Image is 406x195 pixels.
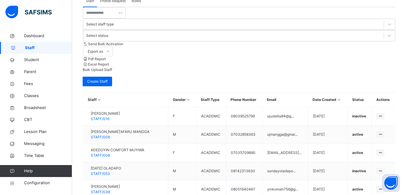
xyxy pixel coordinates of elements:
td: 07032858363 [226,126,262,144]
th: Actions [372,93,395,107]
span: Help [24,168,72,174]
span: active [352,187,363,191]
th: Status [348,93,372,107]
li: dropdown-list-item-null-0 [83,56,395,62]
th: Gender [168,93,197,107]
td: 08142313630 [226,162,262,180]
td: [DATE] [308,144,347,162]
span: ADEDOYIN COMFORT MUYIWA [91,147,144,153]
span: Broadsheet [24,105,72,111]
span: Configuration [24,180,72,186]
span: Parent [24,69,72,75]
td: 08039525799 [226,107,262,126]
span: Time Table [24,153,72,159]
td: ACADEMIC [196,144,226,162]
span: inactive [352,169,366,173]
span: Dashboard [24,33,72,39]
th: Email [262,93,308,107]
td: 07035709890 [226,144,262,162]
span: Student [24,57,72,63]
td: ACADEMIC [196,107,226,126]
i: Sort in Ascending Order [186,97,191,102]
span: [DATE] OLADAPO [91,166,121,171]
span: Export as [88,49,103,54]
li: dropdown-list-item-null-1 [83,62,395,67]
div: Select status [86,33,108,38]
td: ACADEMIC [196,126,226,144]
span: STAFF/053 [91,171,110,176]
span: inactive [352,114,366,118]
span: Bulk Upload Staff [83,67,112,72]
span: CBT [24,117,72,123]
td: ujmangga@gmai... [262,126,308,144]
th: Date Created [308,93,347,107]
span: Staff [25,45,72,51]
td: sundayoladapo... [262,162,308,180]
i: Sort in Ascending Order [97,97,102,102]
td: F [168,107,197,126]
span: Create Staff [87,79,108,84]
span: [PERSON_NAME] [91,111,120,116]
span: [PERSON_NAME]'AFARU MANGGA [91,129,149,134]
i: Sort in Ascending Order [336,97,341,102]
span: STAFF/038 [91,190,110,194]
span: Lesson Plan [24,129,72,135]
span: Fees [24,81,72,87]
span: STAFF/006 [91,135,110,139]
td: [DATE] [308,126,347,144]
td: M [168,126,197,144]
td: [EMAIL_ADDRESS]... [262,144,308,162]
img: safsims [5,6,52,18]
span: [PERSON_NAME] [91,184,120,189]
th: Phone Number [226,93,262,107]
td: [DATE] [308,107,347,126]
span: active [352,150,363,155]
span: Send Bulk Activation [88,42,123,46]
span: Classes [24,93,72,99]
span: STAFF/016 [91,117,109,121]
button: Open asap [382,174,400,192]
span: STAFF/008 [91,153,110,158]
th: Staff [83,93,168,107]
td: ACADEMIC [196,162,226,180]
div: Select staff type [86,22,114,27]
span: Messaging [24,141,72,147]
span: active [352,132,363,137]
td: M [168,162,197,180]
th: Staff Type [196,93,226,107]
td: F [168,144,197,162]
td: ujustella84@g... [262,107,308,126]
td: [DATE] [308,162,347,180]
